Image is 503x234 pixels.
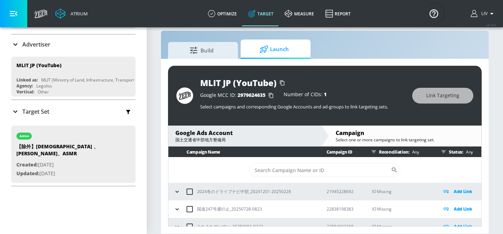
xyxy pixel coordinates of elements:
[442,222,481,231] div: Add Link
[16,161,38,168] span: Created:
[315,147,361,157] th: Campaign ID
[11,126,136,183] div: active【除外】[DEMOGRAPHIC_DATA] 、[PERSON_NAME]、ASMRCreated:[DATE]Updated:[DATE]
[336,129,474,137] div: Campaign
[16,143,114,161] div: 【除外】[DEMOGRAPHIC_DATA] 、[PERSON_NAME]、ASMR
[175,42,228,59] span: Build
[249,163,400,177] div: Search CID Name or Number
[442,187,481,196] div: Add Link
[20,134,29,138] div: active
[22,108,49,115] p: Target Set
[11,100,136,123] div: Target Set
[11,57,136,97] div: MLIT JP (YouTube)Linked as:MLIT (Ministry of Land, Infrastructure, Transport and Tourism)Agency:L...
[41,77,161,83] div: MLIT (Ministry of Land, Infrastructure, Transport and Tourism)
[327,205,361,213] p: 22838198383
[68,10,88,17] div: Atrium
[16,170,39,177] span: Updated:
[197,223,263,230] p: みちみちすいすい_20250901-0323
[36,83,52,89] div: Legoliss
[16,77,38,83] div: Linked as:
[16,169,114,178] p: [DATE]
[197,205,262,213] p: 国道247号通行止_20250728-0823
[438,147,481,157] div: Status:
[248,41,301,58] span: Launch
[320,1,356,26] a: Report
[38,89,49,95] div: Other
[200,77,277,88] div: MLIT JP (YouTube)
[168,126,321,146] div: Google Ads Account国土交通省中部地方整備局
[479,11,488,16] span: login as: liv.ho@zefr.com
[454,222,472,231] p: Add Link
[471,9,496,18] button: Liv
[197,188,291,195] p: 2024冬のドライブナビ中部_20241201-20250228
[22,41,50,48] p: Advertiser
[200,104,405,110] p: Select campaigns and corresponding Google Accounts and ad-groups to link targeting sets.
[202,1,242,26] a: optimize
[454,205,472,213] p: Add Link
[369,147,431,157] div: Reconciliation:
[175,137,314,143] div: 国土交通省中部地方整備局
[16,89,34,95] div: Vertical:
[242,1,279,26] a: Target
[16,83,33,89] div: Agency:
[16,62,61,69] div: MLIT JP (YouTube)
[249,163,391,177] input: Search Campaign Name or ID
[424,3,444,23] button: Open Resource Center
[372,222,431,231] p: IO Missing
[324,91,327,98] span: 1
[372,187,431,196] p: IO Missing
[279,1,320,26] a: measure
[409,148,419,156] p: Any
[168,147,315,157] th: Campaign Name
[463,148,473,156] p: Any
[454,187,472,196] p: Add Link
[16,161,114,169] p: [DATE]
[442,205,481,213] div: Add Link
[238,92,265,98] span: 2979624635
[284,92,327,99] div: Number of CIDs:
[327,188,361,195] p: 21945228692
[175,129,314,137] div: Google Ads Account
[327,223,361,230] p: 22884692368
[11,35,136,54] div: Advertiser
[200,92,277,99] div: Google MCC ID:
[372,205,431,213] p: IO Missing
[55,8,88,19] a: Atrium
[486,23,496,27] span: v 4.19.0
[336,137,474,143] div: Select one or more campaigns to link targeting set.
